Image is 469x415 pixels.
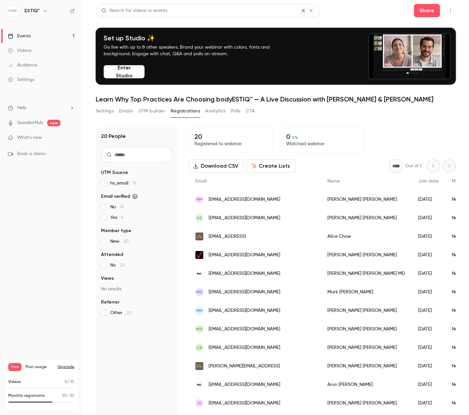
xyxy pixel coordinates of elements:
[321,190,412,209] div: [PERSON_NAME] [PERSON_NAME]
[209,400,280,407] span: [EMAIL_ADDRESS][DOMAIN_NAME]
[8,363,21,371] span: Free
[123,239,129,244] span: 20
[8,76,34,83] div: Settings
[65,380,67,384] span: 0
[24,8,40,14] h6: ESTIQ™
[209,252,280,259] span: [EMAIL_ADDRESS][DOMAIN_NAME]
[110,180,137,187] span: hs_email
[65,379,74,385] p: / 10
[414,4,440,17] button: Share
[194,141,267,147] p: Registered to webinar
[101,132,126,140] h1: 20 People
[96,95,456,103] h1: Learn Why Top Practices Are Choosing bodyESTIQ™ — A Live Discussion with [PERSON_NAME] & [PERSON_...
[321,246,412,264] div: [PERSON_NAME] [PERSON_NAME]
[209,270,280,277] span: [EMAIL_ADDRESS][DOMAIN_NAME]
[110,214,124,221] span: Yes
[25,364,53,370] span: Plan usage
[209,196,280,203] span: [EMAIL_ADDRESS][DOMAIN_NAME]
[121,215,124,220] span: 6
[412,246,445,264] div: [DATE]
[196,289,203,295] span: MC
[286,133,359,141] p: 0
[209,307,280,314] span: [EMAIL_ADDRESS][DOMAIN_NAME]
[247,159,296,173] button: Create Lists
[120,263,125,268] span: 20
[8,104,75,111] li: help-dropdown-opener
[412,375,445,394] div: [DATE]
[209,381,280,388] span: [EMAIL_ADDRESS][DOMAIN_NAME]
[104,34,285,42] h4: Set up Studio ✨
[17,104,27,111] span: Help
[110,310,132,316] span: Other
[67,135,75,141] iframe: Noticeable Trigger
[8,379,21,385] p: Videos
[17,119,43,126] a: SpeakerHub
[101,286,173,292] p: No results
[231,106,241,116] button: Polls
[321,394,412,412] div: [PERSON_NAME] [PERSON_NAME]
[195,251,203,259] img: verizon.net
[209,215,280,222] span: [EMAIL_ADDRESS][DOMAIN_NAME]
[195,179,207,184] span: Email
[8,62,37,68] div: Audience
[110,262,125,269] span: No
[209,233,246,240] span: [EMAIL_ADDRESS]
[412,320,445,338] div: [DATE]
[8,47,31,54] div: Videos
[412,394,445,412] div: [DATE]
[8,6,19,16] img: ESTIQ™
[209,344,280,351] span: [EMAIL_ADDRESS][DOMAIN_NAME]
[197,345,202,351] span: CA
[209,289,280,296] span: [EMAIL_ADDRESS][DOMAIN_NAME]
[196,308,203,313] span: MM
[327,179,340,184] span: Name
[412,190,445,209] div: [DATE]
[96,106,114,116] button: Settings
[104,44,285,57] p: Go live with up to 8 other speakers. Brand your webinar with colors, fonts and background. Engage...
[412,227,445,246] div: [DATE]
[209,363,280,370] span: [PERSON_NAME][EMAIL_ADDRESS]
[57,364,74,370] button: Upgrade
[195,270,203,277] img: aol.com
[209,326,280,333] span: [EMAIL_ADDRESS][DOMAIN_NAME]
[412,283,445,301] div: [DATE]
[196,196,202,202] span: HM
[101,193,138,200] span: Email verified
[195,232,203,240] img: estiq.ai
[412,338,445,357] div: [DATE]
[110,204,124,210] span: No
[139,106,165,116] button: UTM builder
[194,133,267,141] p: 20
[101,169,128,176] span: UTM Source
[292,135,298,140] span: 0 %
[8,33,31,39] div: Events
[120,205,124,209] span: 14
[405,163,421,169] p: Out of 1
[171,106,200,116] button: Registrations
[17,134,42,141] span: What's new
[101,275,114,282] span: Views
[17,150,46,157] span: Book a demo
[205,106,226,116] button: Analytics
[412,264,445,283] div: [DATE]
[321,227,412,246] div: Alice Chow
[321,320,412,338] div: [PERSON_NAME] [PERSON_NAME]
[101,7,167,14] div: Search for videos or events
[195,381,203,389] img: aol.com
[412,209,445,227] div: [DATE]
[321,301,412,320] div: [PERSON_NAME] [PERSON_NAME]
[286,141,359,147] p: Watched webinar
[418,179,439,184] span: Join date
[101,251,123,258] span: Attended
[126,311,132,315] span: 20
[101,299,119,306] span: Referrer
[196,326,203,332] span: MG
[104,65,145,78] button: Enter Studio
[412,301,445,320] div: [DATE]
[119,106,133,116] button: Emails
[321,375,412,394] div: Arun [PERSON_NAME]
[101,169,173,316] section: facet-groups
[246,106,255,116] button: CTA
[412,357,445,375] div: [DATE]
[62,393,74,399] p: / 30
